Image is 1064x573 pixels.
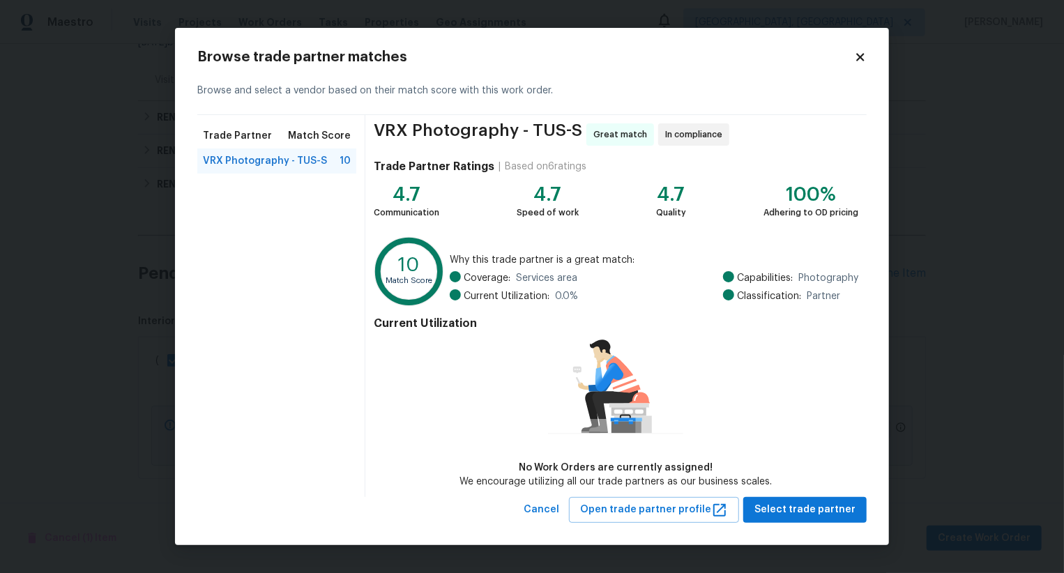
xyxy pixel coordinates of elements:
[374,188,439,201] div: 4.7
[743,497,867,523] button: Select trade partner
[524,501,559,519] span: Cancel
[518,497,565,523] button: Cancel
[665,128,728,142] span: In compliance
[288,129,351,143] span: Match Score
[505,160,586,174] div: Based on 6 ratings
[464,271,510,285] span: Coverage:
[398,256,420,275] text: 10
[464,289,549,303] span: Current Utilization:
[807,289,840,303] span: Partner
[798,271,858,285] span: Photography
[340,154,351,168] span: 10
[754,501,856,519] span: Select trade partner
[197,50,854,64] h2: Browse trade partner matches
[517,188,579,201] div: 4.7
[197,67,867,115] div: Browse and select a vendor based on their match score with this work order.
[374,160,494,174] h4: Trade Partner Ratings
[386,277,432,285] text: Match Score
[374,316,858,330] h4: Current Utilization
[517,206,579,220] div: Speed of work
[580,501,728,519] span: Open trade partner profile
[656,188,686,201] div: 4.7
[593,128,653,142] span: Great match
[494,160,505,174] div: |
[737,289,801,303] span: Classification:
[516,271,577,285] span: Services area
[374,123,582,146] span: VRX Photography - TUS-S
[459,461,772,475] div: No Work Orders are currently assigned!
[569,497,739,523] button: Open trade partner profile
[203,129,272,143] span: Trade Partner
[203,154,327,168] span: VRX Photography - TUS-S
[374,206,439,220] div: Communication
[450,253,858,267] span: Why this trade partner is a great match:
[459,475,772,489] div: We encourage utilizing all our trade partners as our business scales.
[656,206,686,220] div: Quality
[555,289,578,303] span: 0.0 %
[737,271,793,285] span: Capabilities:
[763,206,858,220] div: Adhering to OD pricing
[763,188,858,201] div: 100%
